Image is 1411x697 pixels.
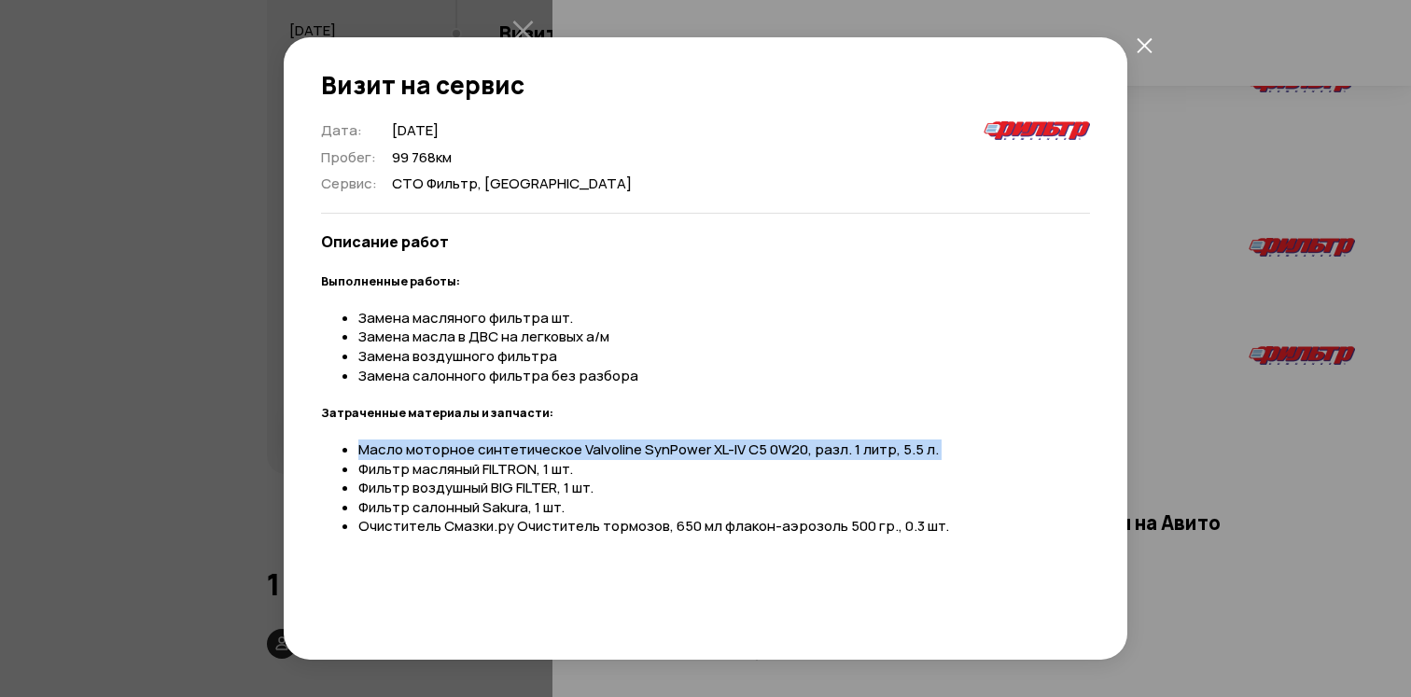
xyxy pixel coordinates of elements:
[1127,28,1161,62] button: закрыть
[392,174,632,194] span: СТО Фильтр, [GEOGRAPHIC_DATA]
[321,273,1090,289] h5: Выполненные работы:
[358,460,1090,480] li: Фильтр масляный FILTRON, 1 шт.
[321,120,362,140] span: Дата :
[321,174,377,193] span: Сервис :
[358,440,1090,460] li: Масло моторное синтетическое Valvoline SynPower XL-IV C5 0W20, разл. 1 литр, 5.5 л.
[358,347,1090,367] li: Замена воздушного фильтра
[392,121,632,141] span: [DATE]
[358,309,1090,328] li: Замена масляного фильтра шт.
[358,367,1090,386] li: Замена салонного фильтра без разбора
[321,232,1090,251] h5: Описание работ
[321,405,1090,421] h5: Затраченные материалы и запчасти:
[358,479,1090,498] li: Фильтр воздушный BIG FILTER, 1 шт.
[321,71,1090,99] h2: Визит на сервис
[358,328,1090,347] li: Замена масла в ДВС на легковых а/м
[358,498,1090,518] li: Фильтр салонный Sakura, 1 шт.
[358,517,1090,537] li: Очиститель Смазки.ру Очиститель тормозов, 650 мл флакон-аэрозоль 500 гр., 0.3 шт.
[392,148,632,168] span: 99 768 км
[984,121,1090,140] img: logo
[321,147,376,167] span: Пробег :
